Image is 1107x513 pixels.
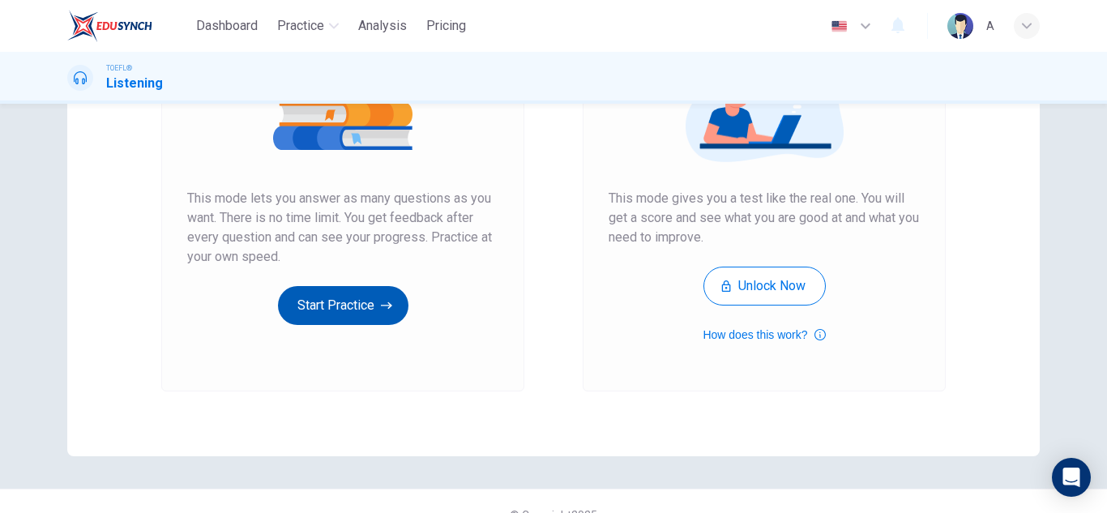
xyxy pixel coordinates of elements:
[829,20,849,32] img: en
[277,16,324,36] span: Practice
[947,13,973,39] img: Profile picture
[609,189,920,247] span: This mode gives you a test like the real one. You will get a score and see what you are good at a...
[190,11,264,41] button: Dashboard
[196,16,258,36] span: Dashboard
[420,11,472,41] button: Pricing
[1052,458,1091,497] div: Open Intercom Messenger
[986,16,994,36] div: A
[271,11,345,41] button: Practice
[67,10,152,42] img: EduSynch logo
[187,189,498,267] span: This mode lets you answer as many questions as you want. There is no time limit. You get feedback...
[352,11,413,41] button: Analysis
[426,16,466,36] span: Pricing
[703,325,825,344] button: How does this work?
[106,74,163,93] h1: Listening
[106,62,132,74] span: TOEFL®
[278,286,408,325] button: Start Practice
[358,16,407,36] span: Analysis
[67,10,190,42] a: EduSynch logo
[703,267,826,306] button: Unlock Now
